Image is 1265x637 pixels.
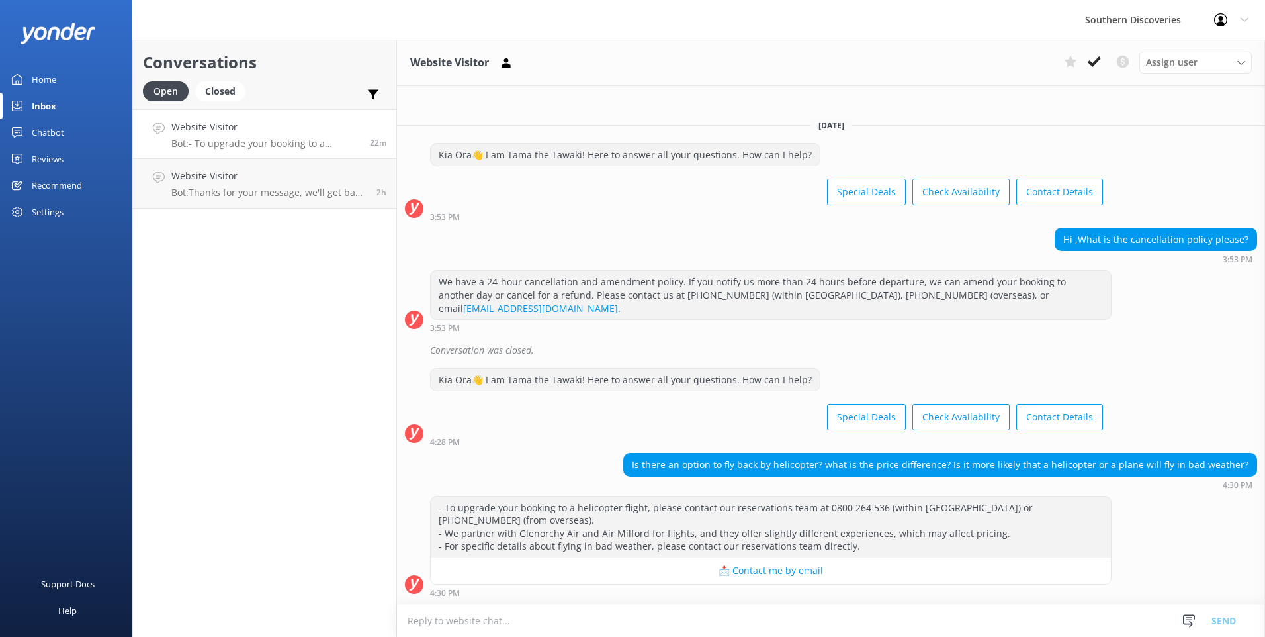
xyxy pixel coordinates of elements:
[171,169,367,183] h4: Website Visitor
[32,146,64,172] div: Reviews
[430,437,1103,446] div: Sep 18 2025 04:28pm (UTC +12:00) Pacific/Auckland
[376,187,386,198] span: Sep 18 2025 01:59pm (UTC +12:00) Pacific/Auckland
[430,589,460,597] strong: 4:30 PM
[171,120,360,134] h4: Website Visitor
[430,212,1103,221] div: Sep 18 2025 03:53pm (UTC +12:00) Pacific/Auckland
[143,81,189,101] div: Open
[827,179,906,205] button: Special Deals
[133,109,396,159] a: Website VisitorBot:- To upgrade your booking to a helicopter flight, please contact our reservati...
[143,83,195,98] a: Open
[1016,404,1103,430] button: Contact Details
[431,497,1111,558] div: - To upgrade your booking to a helicopter flight, please contact our reservations team at 0800 26...
[1139,52,1252,73] div: Assign User
[912,179,1010,205] button: Check Availability
[431,369,820,391] div: Kia Ora👋 I am Tama the Tawaki! Here to answer all your questions. How can I help?
[41,571,95,597] div: Support Docs
[32,119,64,146] div: Chatbot
[195,83,252,98] a: Closed
[20,23,96,44] img: yonder-white-logo.png
[827,404,906,430] button: Special Deals
[1146,55,1198,70] span: Assign user
[171,138,360,150] p: Bot: - To upgrade your booking to a helicopter flight, please contact our reservations team at 08...
[810,120,852,131] span: [DATE]
[32,66,56,93] div: Home
[133,159,396,209] a: Website VisitorBot:Thanks for your message, we'll get back to you as soon as we can. You're also ...
[463,302,618,315] a: [EMAIL_ADDRESS][DOMAIN_NAME]
[430,438,460,446] strong: 4:28 PM
[431,144,820,166] div: Kia Ora👋 I am Tama the Tawaki! Here to answer all your questions. How can I help?
[431,558,1111,584] button: 📩 Contact me by email
[624,454,1256,476] div: Is there an option to fly back by helicopter? what is the price difference? Is it more likely tha...
[143,50,386,75] h2: Conversations
[32,172,82,199] div: Recommend
[430,339,1257,362] div: Conversation was closed.
[1055,254,1257,264] div: Sep 18 2025 03:53pm (UTC +12:00) Pacific/Auckland
[912,404,1010,430] button: Check Availability
[1223,481,1252,489] strong: 4:30 PM
[430,588,1112,597] div: Sep 18 2025 04:30pm (UTC +12:00) Pacific/Auckland
[370,137,386,148] span: Sep 18 2025 04:30pm (UTC +12:00) Pacific/Auckland
[32,199,64,225] div: Settings
[430,323,1112,332] div: Sep 18 2025 03:53pm (UTC +12:00) Pacific/Auckland
[405,339,1257,362] div: 2025-09-18T04:13:44.301
[430,213,460,221] strong: 3:53 PM
[1223,256,1252,264] strong: 3:53 PM
[410,54,489,72] h3: Website Visitor
[430,324,460,332] strong: 3:53 PM
[1055,228,1256,251] div: Hi ,What is the cancellation policy please?
[431,271,1111,319] div: We have a 24-hour cancellation and amendment policy. If you notify us more than 24 hours before d...
[58,597,77,624] div: Help
[171,187,367,199] p: Bot: Thanks for your message, we'll get back to you as soon as we can. You're also welcome to kee...
[1016,179,1103,205] button: Contact Details
[623,480,1257,489] div: Sep 18 2025 04:30pm (UTC +12:00) Pacific/Auckland
[32,93,56,119] div: Inbox
[195,81,245,101] div: Closed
